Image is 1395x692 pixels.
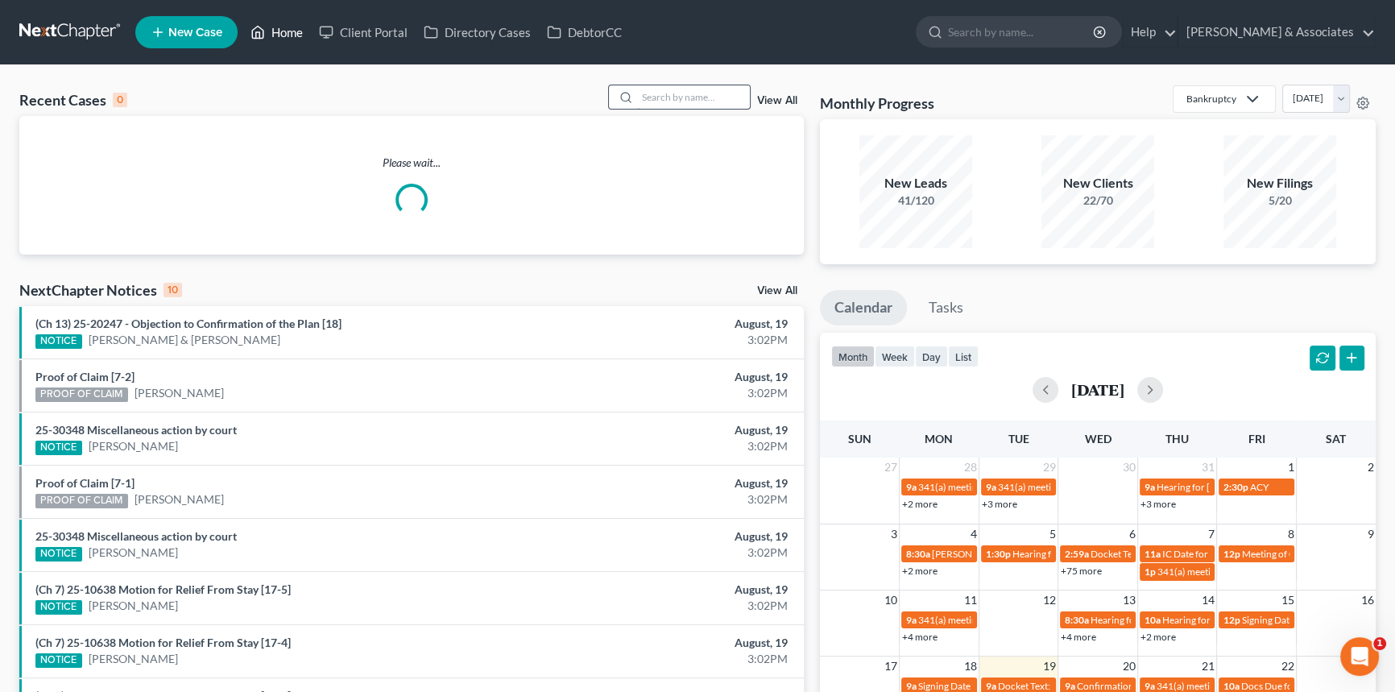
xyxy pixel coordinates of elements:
div: New Leads [859,174,972,193]
a: (Ch 7) 25-10638 Motion for Relief From Stay [17-5] [35,582,291,596]
span: 4 [969,524,979,544]
span: Wed [1084,432,1111,445]
a: [PERSON_NAME] [89,438,178,454]
a: View All [757,285,797,296]
span: New Case [168,27,222,39]
div: 0 [113,93,127,107]
input: Search by name... [948,17,1095,47]
div: NOTICE [35,653,82,668]
button: list [948,346,979,367]
span: 18 [962,657,979,676]
a: +2 more [902,498,938,510]
span: Docket Text: for [PERSON_NAME] & [PERSON_NAME] [1091,548,1320,560]
div: August, 19 [548,475,788,491]
span: 31 [1200,458,1216,477]
span: 5 [1048,524,1058,544]
div: New Filings [1223,174,1336,193]
a: [PERSON_NAME] & [PERSON_NAME] [89,332,280,348]
a: [PERSON_NAME] [89,651,178,667]
span: 10a [1223,680,1240,692]
span: 341(a) meeting for [PERSON_NAME] [1157,566,1313,578]
span: 6 [1128,524,1137,544]
span: 14 [1200,590,1216,610]
span: Hearing for [PERSON_NAME] [1162,614,1288,626]
div: 3:02PM [548,651,788,667]
span: 12 [1041,590,1058,610]
button: week [875,346,915,367]
button: day [915,346,948,367]
a: [PERSON_NAME] [135,385,224,401]
span: 2:59a [1065,548,1089,560]
span: 8 [1286,524,1296,544]
span: 341(a) meeting for [PERSON_NAME] [918,614,1074,626]
div: PROOF OF CLAIM [35,494,128,508]
div: August, 19 [548,528,788,545]
span: 9a [906,614,917,626]
span: 9a [1145,481,1155,493]
span: 12p [1223,614,1240,626]
span: 2:30p [1223,481,1248,493]
span: 8:30a [906,548,930,560]
a: +3 more [1140,498,1176,510]
a: (Ch 13) 25-20247 - Objection to Confirmation of the Plan [18] [35,317,342,330]
span: Docs Due for [PERSON_NAME] [1241,680,1374,692]
span: 30 [1121,458,1137,477]
span: Sun [848,432,871,445]
span: 9a [986,680,996,692]
span: 15 [1280,590,1296,610]
a: +75 more [1061,565,1102,577]
span: 2 [1366,458,1376,477]
a: Home [242,18,311,47]
span: 10 [883,590,899,610]
div: 3:02PM [548,385,788,401]
span: 10a [1145,614,1161,626]
span: Docket Text: for [PERSON_NAME] [998,680,1142,692]
div: New Clients [1041,174,1154,193]
span: Signing Date for [PERSON_NAME] [1242,614,1386,626]
a: [PERSON_NAME] [89,545,178,561]
a: [PERSON_NAME] & Associates [1178,18,1375,47]
span: 9 [1366,524,1376,544]
span: 1:30p [986,548,1011,560]
a: DebtorCC [539,18,630,47]
div: 3:02PM [548,332,788,348]
span: 9a [1145,680,1155,692]
a: View All [757,95,797,106]
div: 3:02PM [548,598,788,614]
span: 16 [1360,590,1376,610]
span: 9a [1065,680,1075,692]
p: Please wait... [19,155,804,171]
a: (Ch 7) 25-10638 Motion for Relief From Stay [17-4] [35,636,291,649]
h3: Monthly Progress [820,93,934,113]
div: August, 19 [548,635,788,651]
button: month [831,346,875,367]
span: 3 [889,524,899,544]
a: 25-30348 Miscellaneous action by court [35,423,237,437]
div: August, 19 [548,582,788,598]
span: 22 [1280,657,1296,676]
div: NOTICE [35,547,82,561]
span: 9a [906,680,917,692]
a: +3 more [982,498,1017,510]
a: [PERSON_NAME] [89,598,178,614]
a: Directory Cases [416,18,539,47]
h2: [DATE] [1071,381,1124,398]
div: 10 [164,283,182,297]
div: NOTICE [35,334,82,349]
span: Hearing for [PERSON_NAME] & [PERSON_NAME] [1091,614,1302,626]
a: Client Portal [311,18,416,47]
span: Mon [925,432,953,445]
a: +4 more [902,631,938,643]
span: Sat [1326,432,1346,445]
span: Hearing for [PERSON_NAME] & [PERSON_NAME] [1012,548,1223,560]
span: ACY [1250,481,1269,493]
span: 13 [1121,590,1137,610]
span: 9a [906,481,917,493]
a: +2 more [902,565,938,577]
div: 3:02PM [548,491,788,508]
a: Proof of Claim [7-1] [35,476,135,490]
iframe: Intercom live chat [1340,637,1379,676]
span: 28 [962,458,979,477]
a: Help [1123,18,1177,47]
span: 8:30a [1065,614,1089,626]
